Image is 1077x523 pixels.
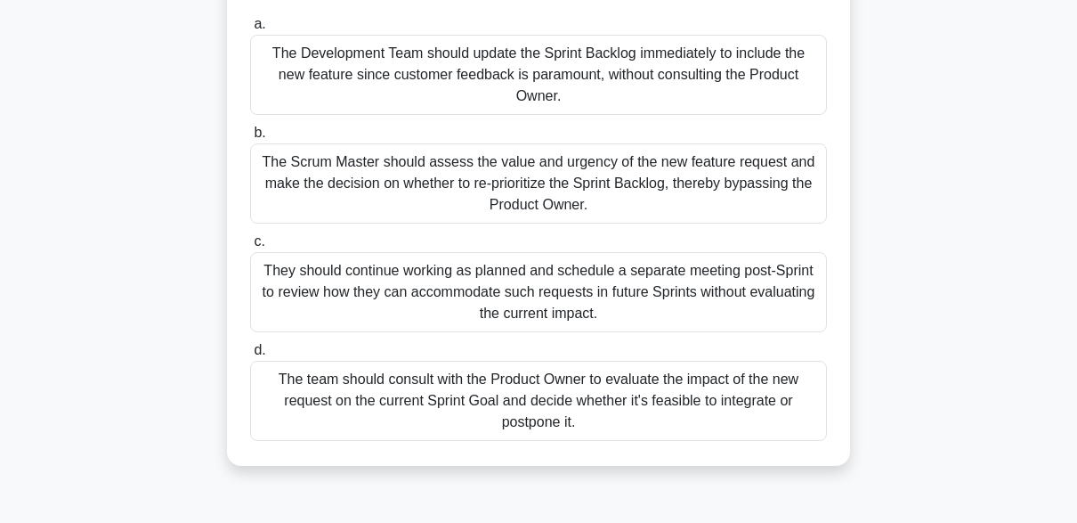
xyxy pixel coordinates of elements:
[254,342,265,357] span: d.
[250,252,827,332] div: They should continue working as planned and schedule a separate meeting post-Sprint to review how...
[250,361,827,441] div: The team should consult with the Product Owner to evaluate the impact of the new request on the c...
[250,35,827,115] div: The Development Team should update the Sprint Backlog immediately to include the new feature sinc...
[254,233,264,249] span: c.
[254,16,265,31] span: a.
[254,125,265,140] span: b.
[250,143,827,224] div: The Scrum Master should assess the value and urgency of the new feature request and make the deci...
